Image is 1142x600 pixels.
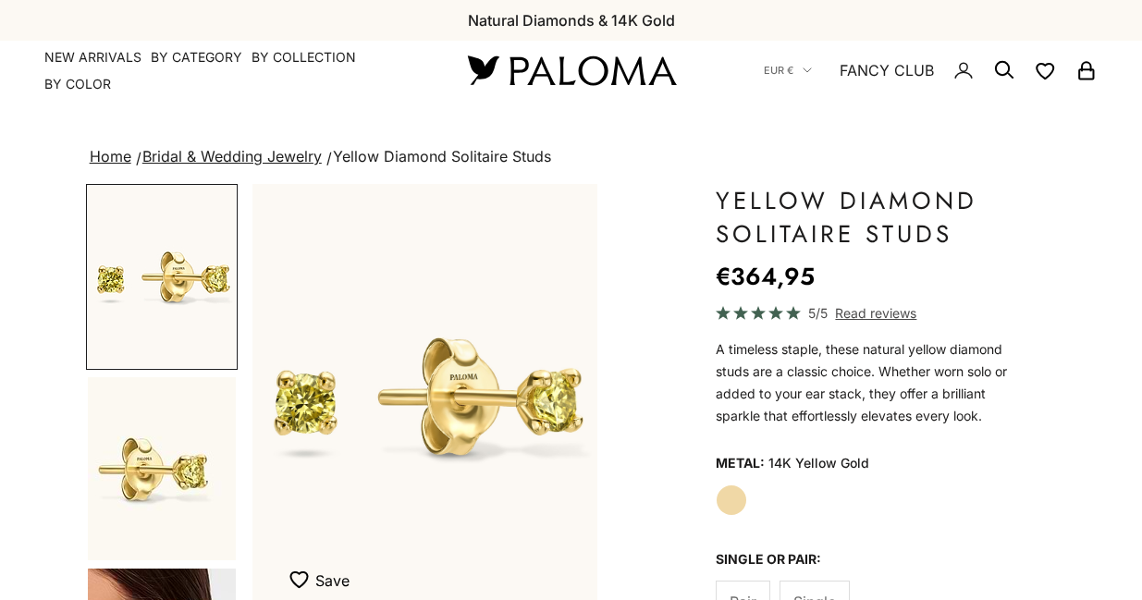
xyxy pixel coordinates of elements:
button: Go to item 1 [86,184,238,370]
button: Go to item 2 [86,375,238,562]
span: Yellow Diamond Solitaire Studs [333,147,551,165]
a: Bridal & Wedding Jewelry [142,147,322,165]
span: 5/5 [808,302,828,324]
span: EUR € [764,62,793,79]
span: Read reviews [835,302,916,324]
a: 5/5 Read reviews [716,302,1011,324]
a: FANCY CLUB [840,58,934,82]
img: #YellowGold [88,377,236,560]
img: wishlist [289,570,315,589]
nav: Secondary navigation [764,41,1098,100]
a: NEW ARRIVALS [44,48,141,67]
legend: Metal: [716,449,765,477]
legend: Single or Pair: [716,545,821,573]
button: EUR € [764,62,812,79]
variant-option-value: 14K Yellow Gold [768,449,869,477]
summary: By Collection [252,48,356,67]
nav: Primary navigation [44,48,424,93]
nav: breadcrumbs [86,144,1057,170]
sale-price: €364,95 [716,258,815,295]
a: Home [90,147,131,165]
h1: Yellow Diamond Solitaire Studs [716,184,1011,251]
button: Save [289,570,350,592]
summary: By Category [151,48,242,67]
p: Natural Diamonds & 14K Gold [468,8,675,32]
summary: By Color [44,75,111,93]
img: #YellowGold [88,186,236,368]
p: A timeless staple, these natural yellow diamond studs are a classic choice. Whether worn solo or ... [716,338,1011,427]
